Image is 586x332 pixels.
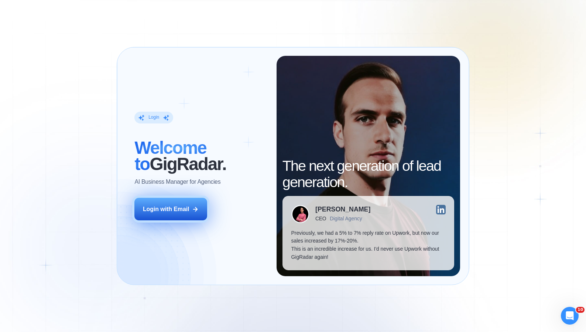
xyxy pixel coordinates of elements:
[315,216,326,222] div: CEO
[134,138,206,174] span: Welcome to
[143,205,189,213] div: Login with Email
[561,307,579,325] iframe: Intercom live chat
[576,307,585,313] span: 10
[315,206,370,213] div: [PERSON_NAME]
[291,229,446,261] p: Previously, we had a 5% to 7% reply rate on Upwork, but now our sales increased by 17%-20%. This ...
[134,198,207,220] button: Login with Email
[282,158,455,190] h2: The next generation of lead generation.
[330,216,362,222] div: Digital Agency
[148,115,159,121] div: Login
[134,178,220,186] p: AI Business Manager for Agencies
[134,140,268,172] h2: ‍ GigRadar.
